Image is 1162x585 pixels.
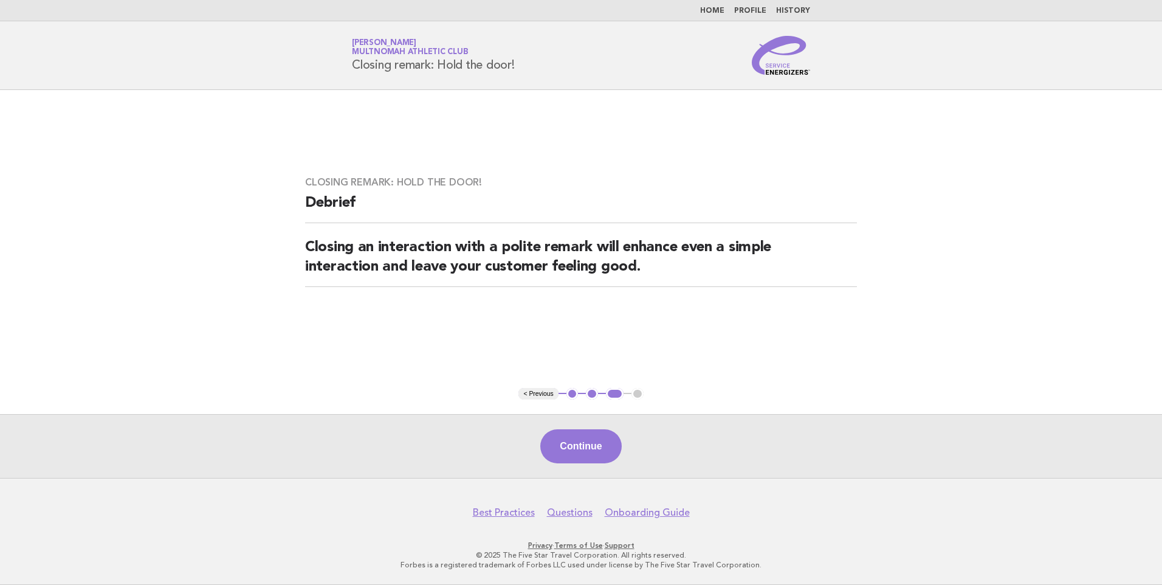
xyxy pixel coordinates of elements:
[752,36,810,75] img: Service Energizers
[700,7,724,15] a: Home
[209,550,953,560] p: © 2025 The Five Star Travel Corporation. All rights reserved.
[473,507,535,519] a: Best Practices
[586,388,598,400] button: 2
[352,40,515,71] h1: Closing remark: Hold the door!
[554,541,603,550] a: Terms of Use
[540,429,621,463] button: Continue
[209,541,953,550] p: · ·
[518,388,558,400] button: < Previous
[209,560,953,570] p: Forbes is a registered trademark of Forbes LLC used under license by The Five Star Travel Corpora...
[605,507,690,519] a: Onboarding Guide
[606,388,624,400] button: 3
[605,541,634,550] a: Support
[776,7,810,15] a: History
[528,541,552,550] a: Privacy
[305,238,857,287] h2: Closing an interaction with a polite remark will enhance even a simple interaction and leave your...
[547,507,593,519] a: Questions
[734,7,766,15] a: Profile
[305,193,857,223] h2: Debrief
[305,176,857,189] h3: Closing remark: Hold the door!
[352,39,468,56] a: [PERSON_NAME]Multnomah Athletic Club
[352,49,468,57] span: Multnomah Athletic Club
[566,388,579,400] button: 1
